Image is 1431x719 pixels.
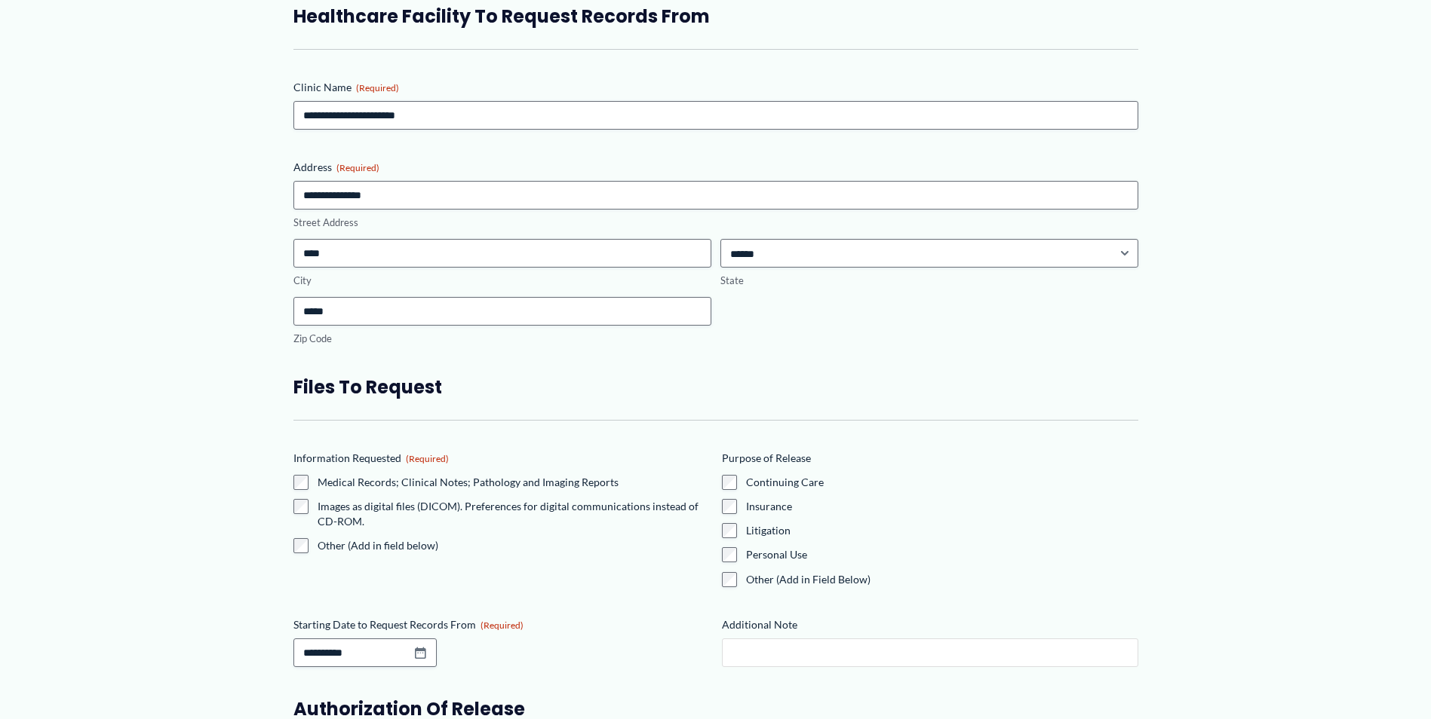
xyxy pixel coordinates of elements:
legend: Purpose of Release [722,451,811,466]
span: (Required) [406,453,449,464]
label: Litigation [746,523,1138,538]
label: Continuing Care [746,475,1138,490]
label: Zip Code [293,332,711,346]
h3: Files to Request [293,375,1138,399]
span: (Required) [356,82,399,93]
label: Insurance [746,499,1138,514]
label: City [293,274,711,288]
label: State [720,274,1138,288]
legend: Address [293,160,379,175]
label: Images as digital files (DICOM). Preferences for digital communications instead of CD-ROM. [318,499,710,529]
label: Medical Records; Clinical Notes; Pathology and Imaging Reports [318,475,710,490]
label: Personal Use [746,547,1138,562]
label: Starting Date to Request Records From [293,617,710,632]
h3: Healthcare Facility to request records from [293,5,1138,28]
legend: Information Requested [293,451,449,466]
label: Street Address [293,216,1138,230]
label: Clinic Name [293,80,1138,95]
span: (Required) [336,162,379,173]
label: Additional Note [722,617,1138,632]
label: Other (Add in Field Below) [746,572,1138,587]
label: Other (Add in field below) [318,538,710,553]
span: (Required) [481,620,524,631]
